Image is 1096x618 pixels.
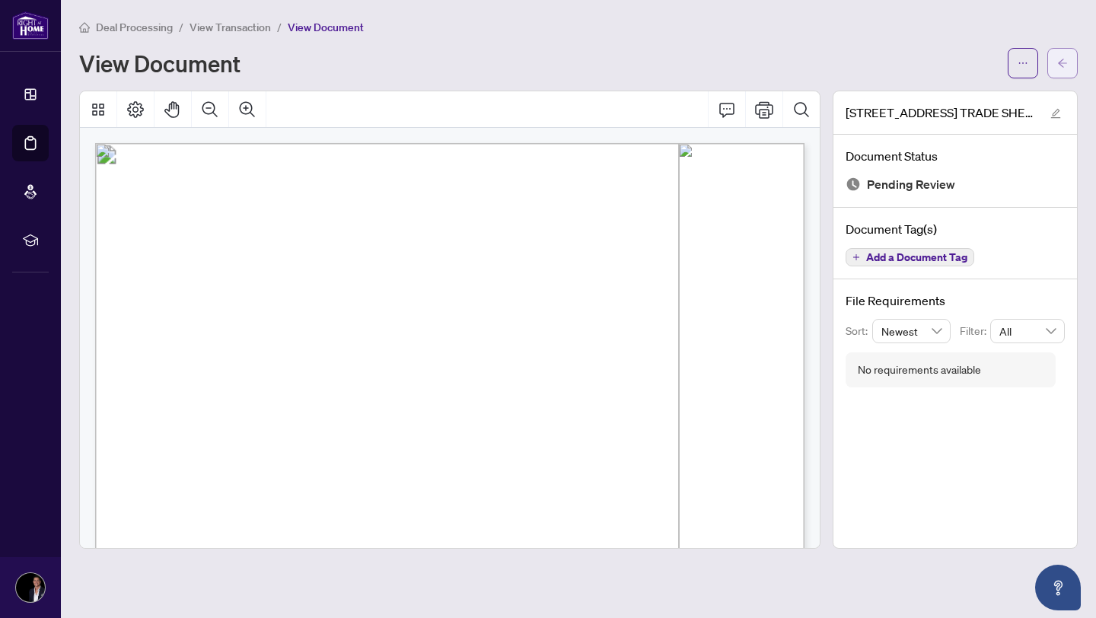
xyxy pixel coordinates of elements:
[960,323,990,339] p: Filter:
[79,51,241,75] h1: View Document
[277,18,282,36] li: /
[12,11,49,40] img: logo
[1018,58,1028,68] span: ellipsis
[16,573,45,602] img: Profile Icon
[96,21,173,34] span: Deal Processing
[846,291,1065,310] h4: File Requirements
[190,21,271,34] span: View Transaction
[866,252,967,263] span: Add a Document Tag
[1050,108,1061,119] span: edit
[1057,58,1068,68] span: arrow-left
[179,18,183,36] li: /
[867,174,955,195] span: Pending Review
[846,323,872,339] p: Sort:
[858,362,981,378] div: No requirements available
[1035,565,1081,610] button: Open asap
[846,104,1036,122] span: [STREET_ADDRESS] TRADE SHEET - [PERSON_NAME].pdf
[846,147,1065,165] h4: Document Status
[288,21,364,34] span: View Document
[846,177,861,192] img: Document Status
[852,253,860,261] span: plus
[999,320,1056,342] span: All
[846,248,974,266] button: Add a Document Tag
[881,320,942,342] span: Newest
[79,22,90,33] span: home
[846,220,1065,238] h4: Document Tag(s)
